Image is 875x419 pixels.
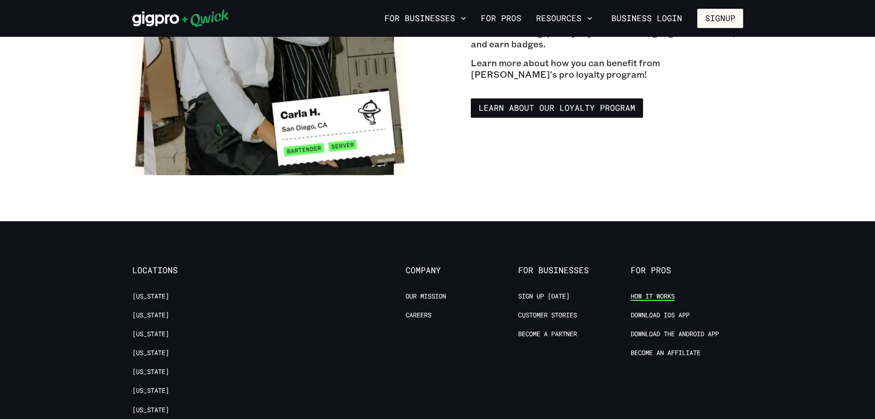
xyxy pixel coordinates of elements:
[532,11,596,26] button: Resources
[518,265,631,276] span: For Businesses
[471,98,643,118] a: Learn about our Loyalty Program
[518,330,577,339] a: Become a Partner
[471,27,743,50] p: Now introducing: pro loyalty. Work shifts, get good feedback, and earn badges.
[631,311,689,320] a: Download IOS App
[132,292,169,301] a: [US_STATE]
[604,9,690,28] a: Business Login
[518,311,577,320] a: Customer stories
[132,406,169,414] a: [US_STATE]
[471,57,743,80] p: Learn more about how you can benefit from [PERSON_NAME]'s pro loyalty program!
[631,265,743,276] span: For Pros
[477,11,525,26] a: For Pros
[132,311,169,320] a: [US_STATE]
[406,265,518,276] span: Company
[132,349,169,357] a: [US_STATE]
[406,292,446,301] a: Our Mission
[697,9,743,28] button: Signup
[132,265,245,276] span: Locations
[518,292,570,301] a: Sign up [DATE]
[132,386,169,395] a: [US_STATE]
[132,330,169,339] a: [US_STATE]
[631,330,719,339] a: Download the Android App
[631,349,700,357] a: Become an Affiliate
[631,292,675,301] a: How it Works
[132,367,169,376] a: [US_STATE]
[381,11,470,26] button: For Businesses
[406,311,431,320] a: Careers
